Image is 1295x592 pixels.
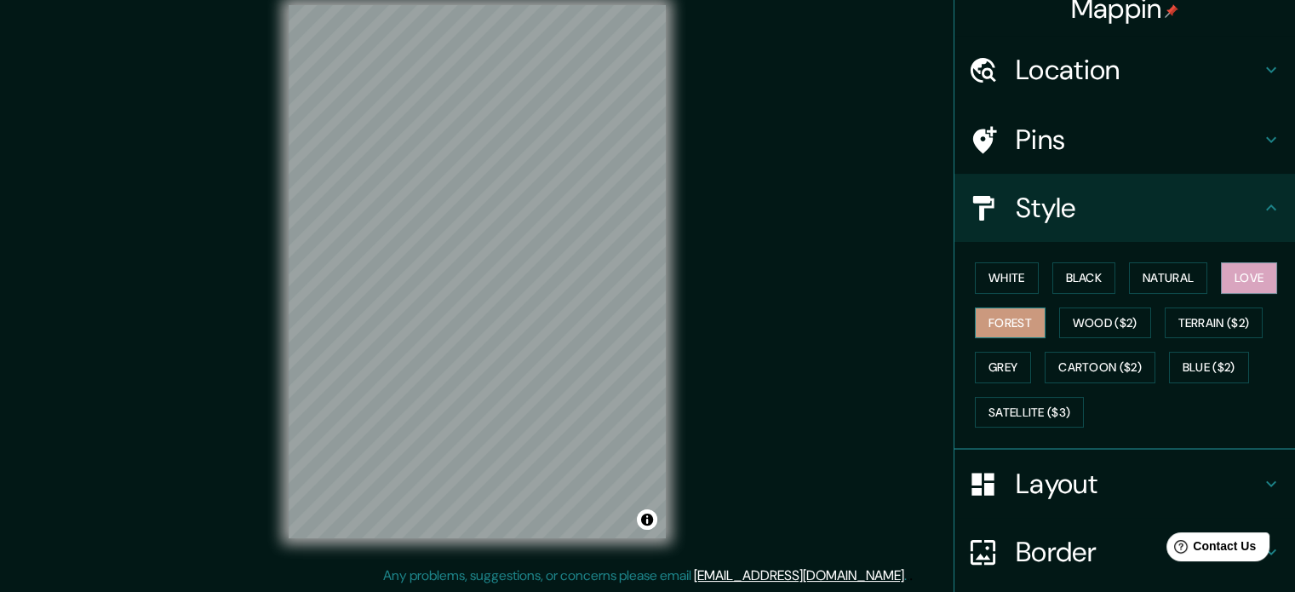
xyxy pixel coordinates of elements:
img: pin-icon.png [1165,4,1178,18]
div: Layout [954,450,1295,518]
div: Style [954,174,1295,242]
button: Forest [975,307,1046,339]
div: . [909,566,913,586]
button: Love [1221,262,1277,294]
button: White [975,262,1039,294]
h4: Layout [1016,467,1261,501]
p: Any problems, suggestions, or concerns please email . [383,566,907,586]
button: Black [1052,262,1116,294]
div: Border [954,518,1295,586]
canvas: Map [289,5,666,538]
h4: Border [1016,535,1261,569]
iframe: Help widget launcher [1143,526,1276,573]
div: Pins [954,106,1295,174]
h4: Pins [1016,123,1261,157]
h4: Location [1016,53,1261,87]
button: Grey [975,352,1031,383]
div: . [907,566,909,586]
button: Cartoon ($2) [1045,352,1155,383]
button: Blue ($2) [1169,352,1249,383]
h4: Style [1016,191,1261,225]
button: Natural [1129,262,1207,294]
button: Satellite ($3) [975,397,1084,428]
button: Toggle attribution [637,509,657,530]
a: [EMAIL_ADDRESS][DOMAIN_NAME] [694,566,904,584]
div: Location [954,36,1295,104]
button: Terrain ($2) [1165,307,1263,339]
button: Wood ($2) [1059,307,1151,339]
